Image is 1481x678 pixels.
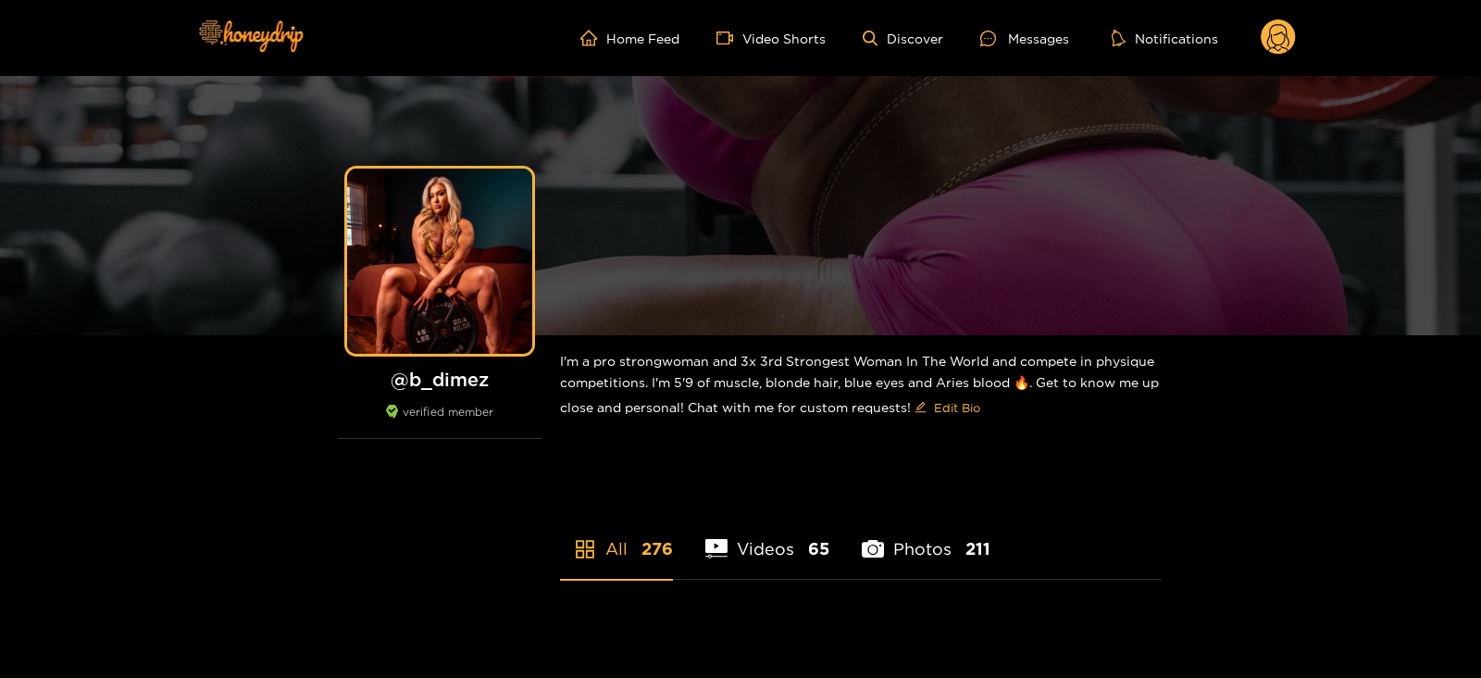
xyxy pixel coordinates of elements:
li: All [560,496,673,579]
span: 211 [965,537,990,560]
a: Discover [863,31,943,46]
button: Notifications [1106,29,1224,47]
li: Videos [705,496,829,579]
a: Video Shorts [716,30,826,46]
span: 276 [641,537,673,560]
span: 65 [808,537,829,560]
span: appstore [574,538,596,560]
div: Messages [980,28,1069,49]
span: home [580,30,606,46]
span: video-camera [716,30,742,46]
h1: @ b_dimez [338,368,541,391]
div: I'm a pro strongwoman and 3x 3rd Strongest Woman In The World and compete in physique competition... [560,335,1162,437]
li: Photos [862,496,990,579]
span: edit [915,401,927,415]
button: editEdit Bio [911,393,984,422]
div: verified member [338,405,541,439]
a: Home Feed [580,30,679,46]
span: Edit Bio [934,398,980,417]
